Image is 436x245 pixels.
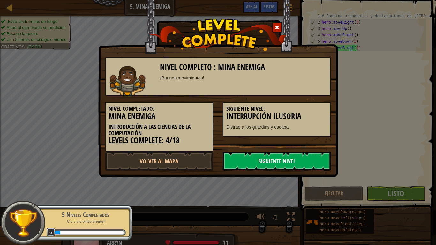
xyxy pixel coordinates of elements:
h5: Nivel Completado: [109,106,210,112]
p: Distrae a los guardias y escapa. [226,124,327,130]
p: C-c-c-c-c-ombo breaker! [45,219,126,224]
h3: Interrupción ilusoria [226,112,327,121]
span: 6 [47,228,55,237]
div: ¡Buenos movimientos! [160,75,327,81]
img: trophy.png [9,208,38,237]
h5: Introducción a las Ciencias de la computación [109,124,210,137]
h5: Siguiente Nivel: [226,106,327,112]
a: Siguiente Nivel [223,152,331,171]
h3: Mina enemiga [109,112,210,121]
img: raider.png [109,66,146,95]
h3: Nivel completo : Mina enemiga [160,63,327,71]
img: level_complete.png [150,19,287,51]
div: 5 Niveles Completados [45,210,126,219]
a: Volver al Mapa [105,152,213,171]
h3: Levels Complete: 4/18 [109,136,210,145]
